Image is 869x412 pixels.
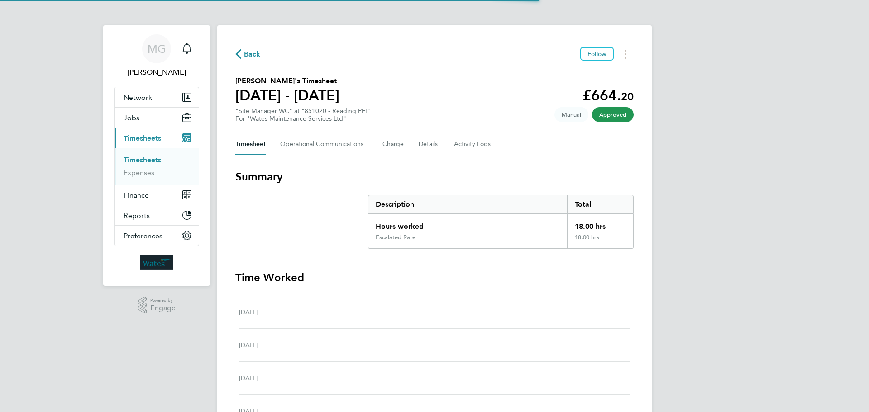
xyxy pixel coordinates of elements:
span: Engage [150,304,176,312]
button: Timesheet [235,133,266,155]
span: MG [148,43,166,55]
h3: Time Worked [235,270,634,285]
span: 20 [621,90,634,103]
a: Go to home page [114,255,199,270]
h2: [PERSON_NAME]'s Timesheet [235,76,339,86]
span: Timesheets [124,134,161,142]
div: Timesheets [115,148,199,185]
span: Preferences [124,232,162,240]
span: Finance [124,191,149,199]
div: Summary [368,195,634,249]
span: Mary Green [114,67,199,78]
span: Follow [587,50,606,58]
button: Charge [382,133,404,155]
span: Network [124,93,152,102]
button: Follow [580,47,614,61]
div: "Site Manager WC" at "851020 - Reading PFI" [235,107,370,123]
button: Timesheets [115,128,199,148]
nav: Main navigation [103,25,210,286]
div: Description [368,195,567,213]
div: [DATE] [239,307,369,317]
button: Network [115,87,199,107]
div: For "Wates Maintenance Services Ltd" [235,115,370,123]
button: Details [419,133,439,155]
div: Escalated Rate [376,234,415,241]
div: 18.00 hrs [567,234,633,248]
span: – [369,308,373,316]
a: Powered byEngage [138,297,176,314]
button: Operational Communications [280,133,368,155]
div: Total [567,195,633,213]
h1: [DATE] - [DATE] [235,86,339,104]
span: This timesheet has been approved. [592,107,634,122]
a: Timesheets [124,156,161,164]
button: Jobs [115,108,199,128]
app-decimal: £664. [583,87,634,104]
button: Preferences [115,226,199,246]
button: Back [235,48,261,60]
span: Powered by [150,297,176,304]
a: Expenses [124,168,154,177]
div: [DATE] [239,340,369,350]
span: Back [244,49,261,60]
span: – [369,374,373,382]
button: Activity Logs [454,133,492,155]
img: wates-logo-retina.png [140,255,173,270]
span: This timesheet was manually created. [554,107,588,122]
span: – [369,341,373,349]
h3: Summary [235,170,634,184]
div: 18.00 hrs [567,214,633,234]
span: Reports [124,211,150,220]
div: Hours worked [368,214,567,234]
button: Finance [115,185,199,205]
div: [DATE] [239,373,369,384]
button: Reports [115,205,199,225]
span: Jobs [124,114,139,122]
button: Timesheets Menu [617,47,634,61]
a: MG[PERSON_NAME] [114,34,199,78]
